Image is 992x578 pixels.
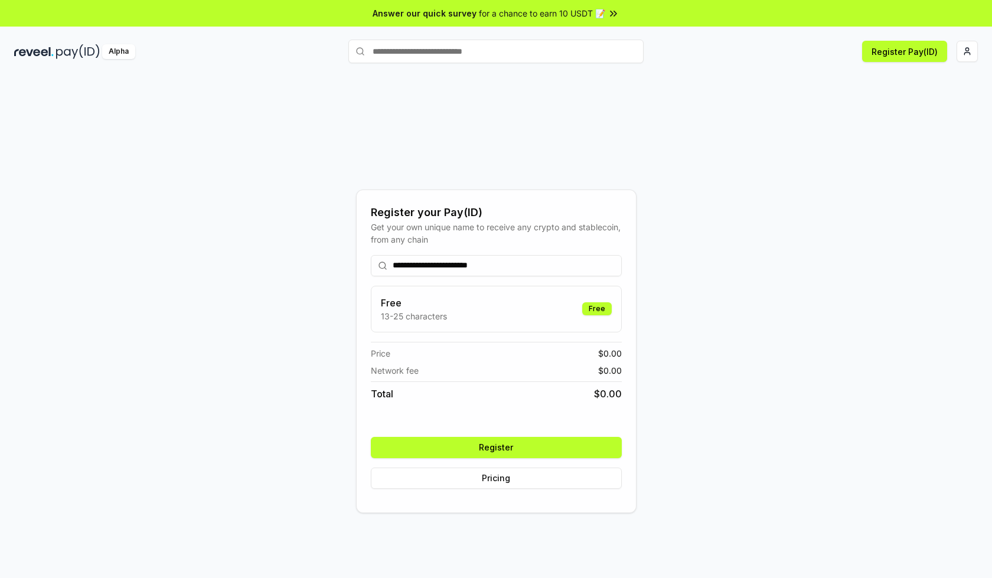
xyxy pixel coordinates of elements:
button: Register [371,437,622,458]
span: $ 0.00 [598,347,622,360]
div: Free [582,302,612,315]
span: $ 0.00 [598,364,622,377]
span: Network fee [371,364,419,377]
p: 13-25 characters [381,310,447,322]
img: pay_id [56,44,100,59]
button: Pricing [371,468,622,489]
span: Total [371,387,393,401]
div: Register your Pay(ID) [371,204,622,221]
img: reveel_dark [14,44,54,59]
h3: Free [381,296,447,310]
button: Register Pay(ID) [862,41,947,62]
span: Answer our quick survey [373,7,477,19]
span: $ 0.00 [594,387,622,401]
span: for a chance to earn 10 USDT 📝 [479,7,605,19]
div: Alpha [102,44,135,59]
span: Price [371,347,390,360]
div: Get your own unique name to receive any crypto and stablecoin, from any chain [371,221,622,246]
